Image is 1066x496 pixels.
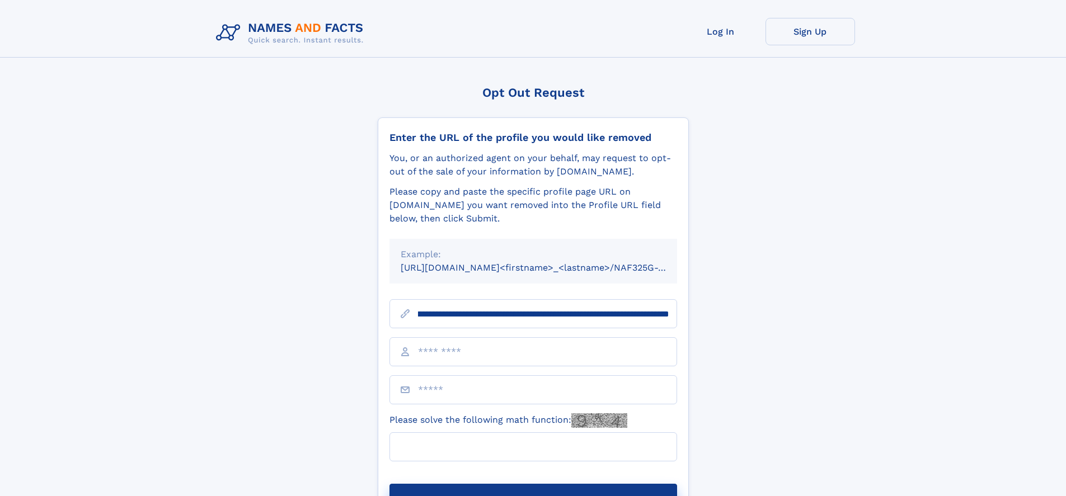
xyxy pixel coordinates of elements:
[389,185,677,225] div: Please copy and paste the specific profile page URL on [DOMAIN_NAME] you want removed into the Pr...
[389,413,627,428] label: Please solve the following math function:
[766,18,855,45] a: Sign Up
[389,131,677,144] div: Enter the URL of the profile you would like removed
[401,262,698,273] small: [URL][DOMAIN_NAME]<firstname>_<lastname>/NAF325G-xxxxxxxx
[401,248,666,261] div: Example:
[389,152,677,178] div: You, or an authorized agent on your behalf, may request to opt-out of the sale of your informatio...
[378,86,689,100] div: Opt Out Request
[212,18,373,48] img: Logo Names and Facts
[676,18,766,45] a: Log In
